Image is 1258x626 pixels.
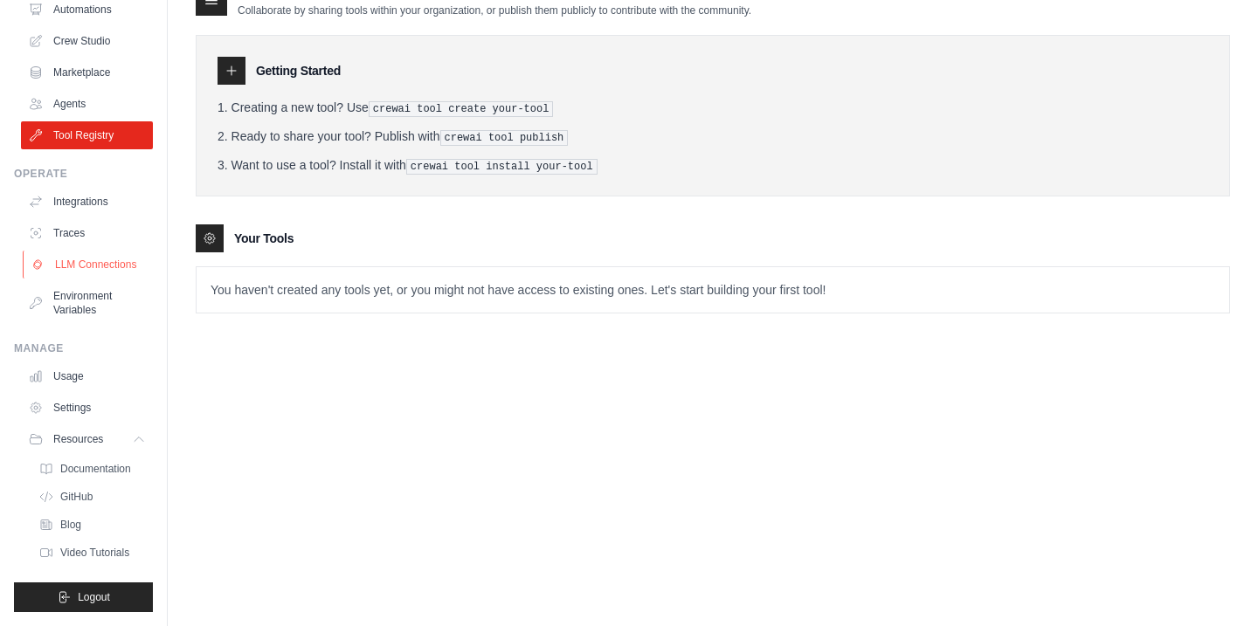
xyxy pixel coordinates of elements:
[53,432,103,446] span: Resources
[234,230,294,247] h3: Your Tools
[78,590,110,604] span: Logout
[14,341,153,355] div: Manage
[60,546,129,560] span: Video Tutorials
[21,121,153,149] a: Tool Registry
[440,130,569,146] pre: crewai tool publish
[369,101,554,117] pre: crewai tool create your-tool
[218,99,1208,117] li: Creating a new tool? Use
[238,3,751,17] p: Collaborate by sharing tools within your organization, or publish them publicly to contribute wit...
[21,188,153,216] a: Integrations
[31,457,153,481] a: Documentation
[23,251,155,279] a: LLM Connections
[218,127,1208,146] li: Ready to share your tool? Publish with
[21,219,153,247] a: Traces
[406,159,598,175] pre: crewai tool install your-tool
[60,462,131,476] span: Documentation
[197,267,1229,313] p: You haven't created any tools yet, or you might not have access to existing ones. Let's start bui...
[21,282,153,324] a: Environment Variables
[14,167,153,181] div: Operate
[218,156,1208,175] li: Want to use a tool? Install it with
[31,512,153,537] a: Blog
[21,394,153,422] a: Settings
[14,582,153,612] button: Logout
[21,90,153,118] a: Agents
[21,27,153,55] a: Crew Studio
[60,518,81,532] span: Blog
[31,485,153,509] a: GitHub
[60,490,93,504] span: GitHub
[21,425,153,453] button: Resources
[21,58,153,86] a: Marketplace
[21,362,153,390] a: Usage
[256,62,341,79] h3: Getting Started
[31,540,153,565] a: Video Tutorials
